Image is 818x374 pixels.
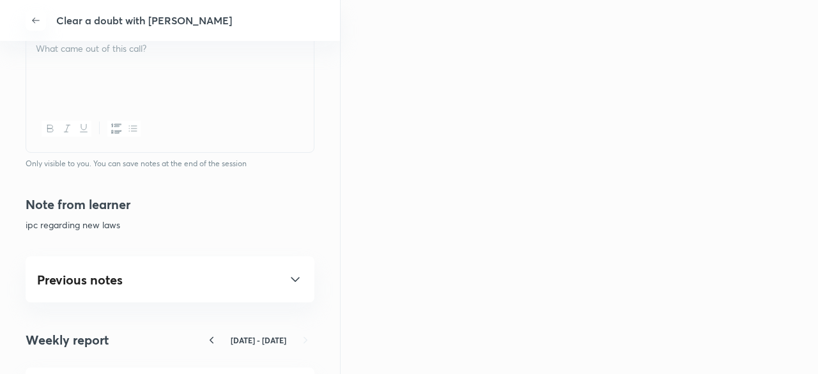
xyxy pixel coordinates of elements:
[37,272,303,287] div: Previous notes
[26,219,314,231] h6: ipc regarding new laws
[231,334,286,346] p: [DATE] - [DATE]
[50,10,84,20] span: Support
[26,331,109,350] h4: Weekly report
[26,153,314,169] h6: Only visible to you. You can save notes at the end of the session
[26,195,314,214] h4: Note from learner
[56,13,232,28] p: Clear a doubt with [PERSON_NAME]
